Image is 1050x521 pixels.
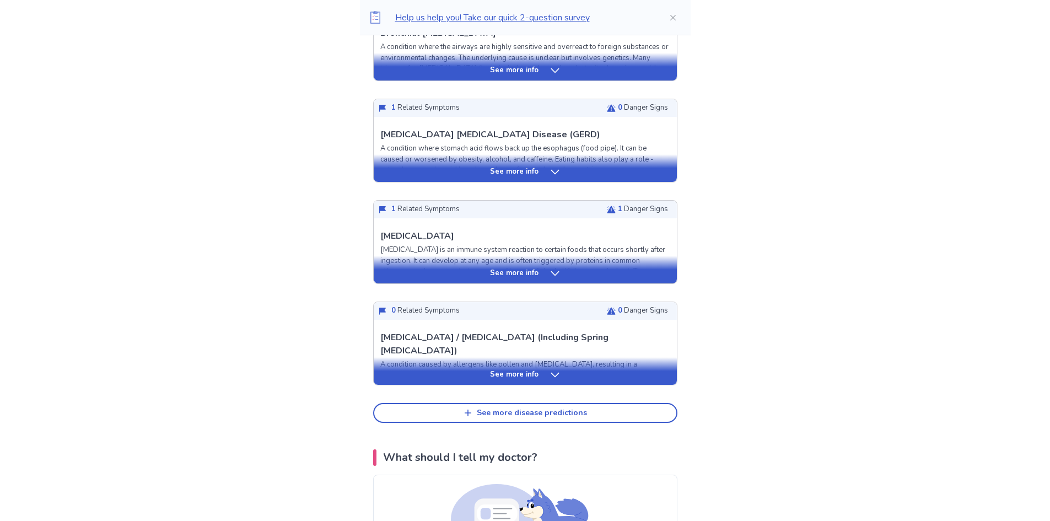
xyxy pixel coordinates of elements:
[380,143,670,176] p: A condition where stomach acid flows back up the esophagus (food pipe). It can be caused or worse...
[490,65,539,76] p: See more info
[618,204,668,215] p: Danger Signs
[391,305,460,316] p: Related Symptoms
[618,103,622,112] span: 0
[391,305,396,315] span: 0
[490,268,539,279] p: See more info
[618,305,668,316] p: Danger Signs
[618,103,668,114] p: Danger Signs
[380,229,454,243] p: [MEDICAL_DATA]
[380,245,670,299] p: [MEDICAL_DATA] is an immune system reaction to certain foods that occurs shortly after ingestion....
[395,11,651,24] p: Help us help you! Take our quick 2-question survey
[391,204,396,214] span: 1
[380,331,670,357] p: [MEDICAL_DATA] / [MEDICAL_DATA] (Including Spring [MEDICAL_DATA])
[383,449,537,466] p: What should I tell my doctor?
[477,409,587,418] div: See more disease predictions
[391,204,460,215] p: Related Symptoms
[373,403,677,423] button: See more disease predictions
[490,166,539,178] p: See more info
[391,103,460,114] p: Related Symptoms
[618,305,622,315] span: 0
[391,103,396,112] span: 1
[380,128,600,141] p: [MEDICAL_DATA] [MEDICAL_DATA] Disease (GERD)
[380,42,670,85] p: A condition where the airways are highly sensitive and overreact to foreign substances or environ...
[618,204,622,214] span: 1
[490,369,539,380] p: See more info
